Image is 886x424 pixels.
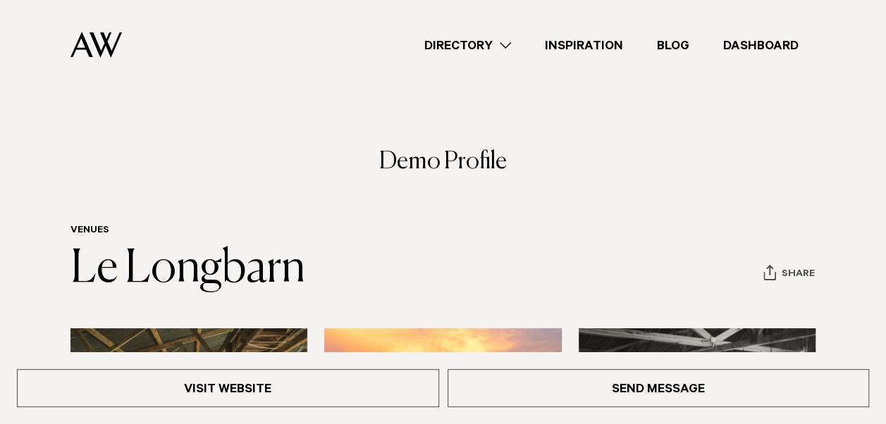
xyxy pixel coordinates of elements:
a: Directory [407,36,528,55]
a: Blog [640,36,706,55]
a: Visit Website [17,369,439,407]
h3: Demo Profile [70,150,816,191]
a: Inspiration [528,36,640,55]
a: Dashboard [706,36,816,55]
a: Send Message [448,369,870,407]
a: Venues [70,225,109,237]
span: Share [782,268,815,282]
a: Le Longbarn [70,247,305,292]
img: Auckland Weddings Logo [70,32,122,58]
button: Share [763,264,816,285]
